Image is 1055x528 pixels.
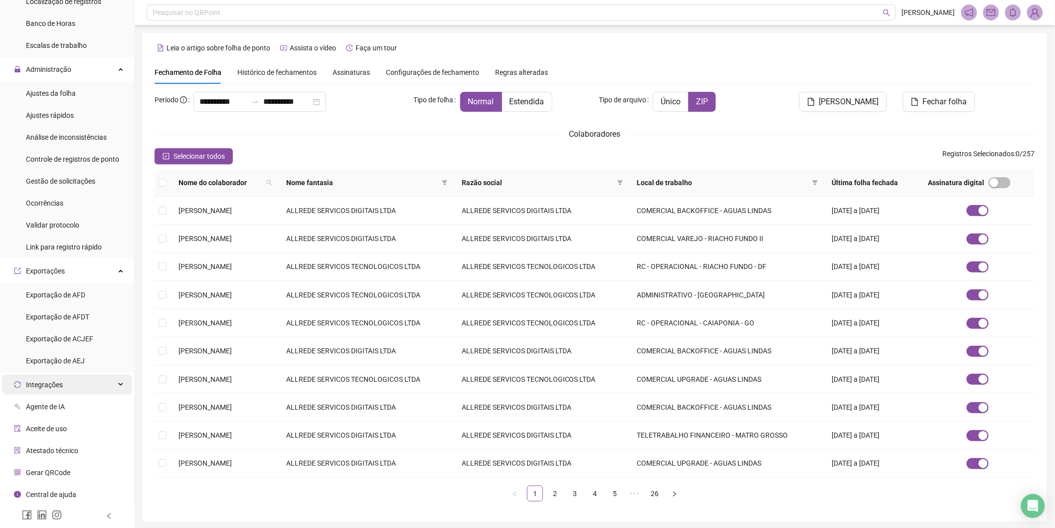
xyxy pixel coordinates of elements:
td: ALLREDE SERVICOS TECNOLOGICOS LTDA [454,365,629,393]
td: TELETRABALHO FINANCEIRO - MATRO GROSSO [629,422,824,450]
td: ALLREDE SERVICOS TECNOLOGICOS LTDA [454,253,629,281]
span: Período [155,96,178,104]
td: ADMINISTRATIVO - [GEOGRAPHIC_DATA] [629,281,824,309]
span: Gerar QRCode [26,469,70,477]
th: Última folha fechada [824,169,920,197]
span: search [266,180,272,186]
td: [DATE] a [DATE] [824,393,920,421]
span: filter [617,180,623,186]
span: youtube [280,44,287,51]
span: linkedin [37,510,47,520]
td: [DATE] a [DATE] [824,450,920,478]
a: 3 [567,486,582,501]
span: Validar protocolo [26,221,79,229]
span: Fechamento de Folha [155,68,221,76]
li: 26 [647,486,663,502]
td: ALLREDE SERVICOS TECNOLOGICOS LTDA [454,309,629,337]
td: COMERCIAL BACKOFFICE - AGUAS LINDAS [629,393,824,421]
span: Assinaturas [333,69,370,76]
span: Local de trabalho [637,177,808,188]
span: [PERSON_NAME] [178,347,232,355]
a: 26 [647,486,662,501]
span: Normal [468,97,494,106]
span: Assinatura digital [928,177,985,188]
span: Regras alteradas [495,69,548,76]
li: 4 [587,486,603,502]
span: Central de ajuda [26,491,76,499]
span: instagram [52,510,62,520]
span: left [106,513,113,520]
span: Exportação de AFDT [26,313,89,321]
span: filter [442,180,448,186]
span: [PERSON_NAME] [178,375,232,383]
img: 75596 [1028,5,1043,20]
span: [PERSON_NAME] [178,291,232,299]
span: Banco de Horas [26,19,75,27]
span: Exportação de AFD [26,291,85,299]
span: [PERSON_NAME] [178,403,232,411]
span: qrcode [14,469,21,476]
span: Ajustes da folha [26,89,76,97]
span: history [346,44,353,51]
span: lock [14,66,21,73]
td: [DATE] a [DATE] [824,253,920,281]
span: [PERSON_NAME] [178,319,232,327]
span: notification [965,8,974,17]
a: 1 [527,486,542,501]
span: filter [440,175,450,190]
td: ALLREDE SERVICOS TECNOLOGICOS LTDA [278,253,454,281]
button: Selecionar todos [155,148,233,164]
span: file [911,98,919,106]
td: RC - OPERACIONAL - CAIAPONIA - GO [629,309,824,337]
a: 5 [607,486,622,501]
button: Fechar folha [903,92,975,112]
span: Exportação de AEJ [26,357,85,365]
span: file [807,98,815,106]
td: COMERCIAL VAREJO - RIACHO FUNDO II [629,225,824,253]
td: [DATE] a [DATE] [824,309,920,337]
span: file-text [157,44,164,51]
li: Próxima página [667,486,683,502]
span: export [14,267,21,274]
td: COMERCIAL UPGRADE - AGUAS LINDAS [629,365,824,393]
span: filter [812,180,818,186]
span: Razão social [462,177,613,188]
li: 1 [527,486,543,502]
td: ALLREDE SERVICOS DIGITAIS LTDA [278,337,454,365]
td: ALLREDE SERVICOS DIGITAIS LTDA [454,393,629,421]
td: ALLREDE SERVICOS DIGITAIS LTDA [454,225,629,253]
span: Histórico de fechamentos [237,68,317,76]
span: [PERSON_NAME] [178,207,232,215]
td: RC - OPERACIONAL - RIACHO FUNDO - DF [629,253,824,281]
td: [DATE] a [DATE] [824,225,920,253]
span: Atestado técnico [26,447,78,455]
td: ALLREDE SERVICOS DIGITAIS LTDA [278,450,454,478]
span: Exportação de ACJEF [26,335,93,343]
td: ALLREDE SERVICOS DIGITAIS LTDA [278,393,454,421]
span: [PERSON_NAME] [178,431,232,439]
span: Fechar folha [923,96,967,108]
span: search [883,9,890,16]
td: [DATE] a [DATE] [824,337,920,365]
span: sync [14,381,21,388]
span: Leia o artigo sobre folha de ponto [167,44,270,52]
span: Exportações [26,267,65,275]
span: to [251,98,259,106]
span: check-square [163,153,170,160]
span: Assista o vídeo [290,44,336,52]
span: ••• [627,486,643,502]
span: Integrações [26,381,63,389]
span: Registros Selecionados [943,150,1015,158]
span: Link para registro rápido [26,243,102,251]
td: [DATE] a [DATE] [824,422,920,450]
li: 3 [567,486,583,502]
span: Colaboradores [569,129,621,139]
span: [PERSON_NAME] [178,263,232,270]
td: ALLREDE SERVICOS TECNOLOGICOS LTDA [278,309,454,337]
td: [DATE] a [DATE] [824,197,920,225]
span: Ocorrências [26,199,63,207]
td: ALLREDE SERVICOS DIGITAIS LTDA [454,422,629,450]
li: 5 próximas páginas [627,486,643,502]
span: info-circle [180,96,187,103]
td: ALLREDE SERVICOS TECNOLOGICOS LTDA [278,365,454,393]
